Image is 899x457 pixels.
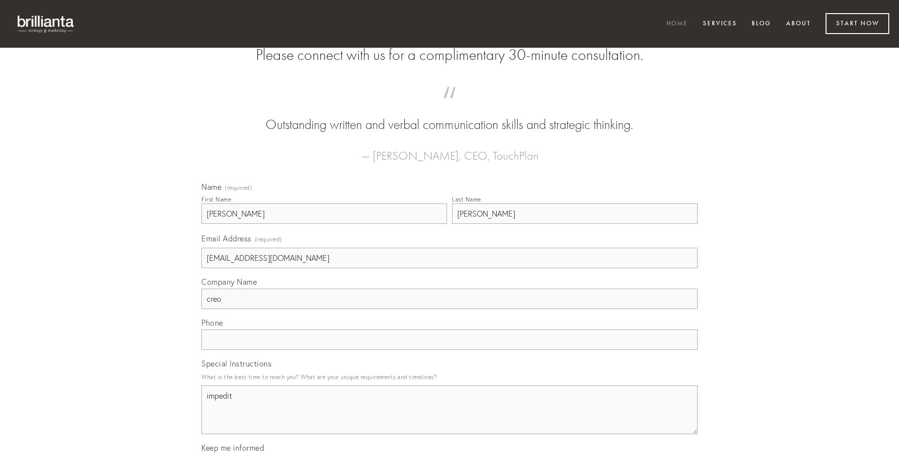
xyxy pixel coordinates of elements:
[452,196,481,203] div: Last Name
[780,16,817,32] a: About
[201,277,257,287] span: Company Name
[201,318,223,328] span: Phone
[10,10,83,38] img: brillianta - research, strategy, marketing
[201,234,252,243] span: Email Address
[225,185,252,191] span: (required)
[660,16,694,32] a: Home
[745,16,777,32] a: Blog
[217,96,682,115] span: “
[201,443,264,453] span: Keep me informed
[217,96,682,134] blockquote: Outstanding written and verbal communication skills and strategic thinking.
[201,359,271,368] span: Special Instructions
[201,370,698,384] p: What is the best time to reach you? What are your unique requirements and timelines?
[697,16,743,32] a: Services
[201,385,698,434] textarea: impedit
[826,13,889,34] a: Start Now
[217,134,682,165] figcaption: — [PERSON_NAME], CEO, TouchPlan
[201,196,231,203] div: First Name
[255,233,282,246] span: (required)
[201,182,221,192] span: Name
[201,46,698,64] h2: Please connect with us for a complimentary 30-minute consultation.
